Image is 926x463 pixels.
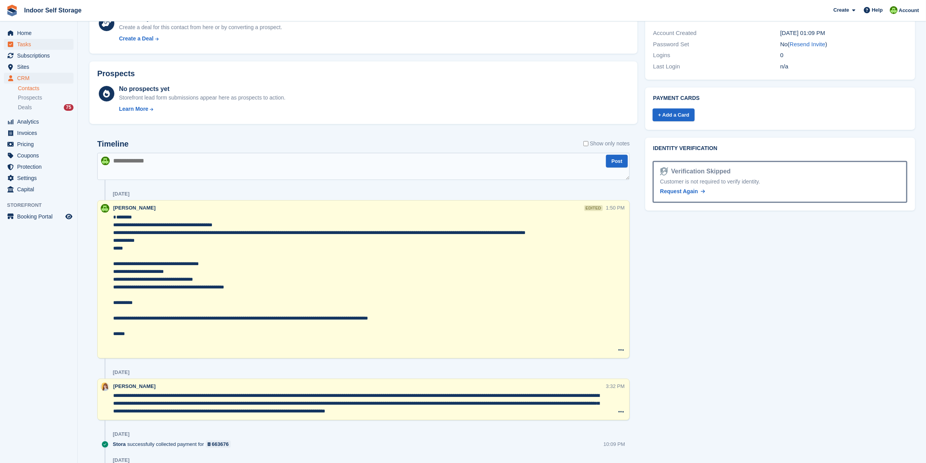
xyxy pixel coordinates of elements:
a: Learn More [119,105,285,113]
button: Post [606,155,628,168]
a: menu [4,73,74,84]
a: menu [4,50,74,61]
a: menu [4,150,74,161]
a: menu [4,211,74,222]
div: Create a deal for this contact from here or by converting a prospect. [119,23,282,31]
a: menu [4,39,74,50]
div: No [780,40,907,49]
div: Password Set [653,40,780,49]
span: Invoices [17,128,64,138]
div: Account Created [653,29,780,38]
span: Home [17,28,64,38]
a: Contacts [18,85,74,92]
span: Booking Portal [17,211,64,222]
span: ( ) [788,41,827,47]
div: Create a Deal [119,35,154,43]
a: menu [4,28,74,38]
div: Verification Skipped [668,167,731,176]
h2: Payment cards [653,95,907,101]
input: Show only notes [583,140,588,148]
div: Last Login [653,62,780,71]
a: menu [4,116,74,127]
div: 0 [780,51,907,60]
img: Helen Wilson [890,6,898,14]
a: Deals 75 [18,103,74,112]
div: Customer is not required to verify identity. [660,178,900,186]
img: stora-icon-8386f47178a22dfd0bd8f6a31ec36ba5ce8667c1dd55bd0f319d3a0aa187defe.svg [6,5,18,16]
a: menu [4,161,74,172]
span: Request Again [660,188,698,194]
a: Request Again [660,187,705,196]
span: Stora [113,440,126,448]
div: successfully collected payment for [113,440,235,448]
span: Analytics [17,116,64,127]
div: Logins [653,51,780,60]
span: CRM [17,73,64,84]
img: Helen Wilson [101,157,110,165]
h2: Timeline [97,140,129,149]
span: Coupons [17,150,64,161]
img: Identity Verification Ready [660,167,668,176]
span: Capital [17,184,64,195]
span: [PERSON_NAME] [113,205,156,211]
span: Account [899,7,919,14]
a: Preview store [64,212,74,221]
a: Create a Deal [119,35,282,43]
div: [DATE] [113,369,130,376]
span: Help [872,6,883,14]
div: 3:32 PM [606,383,625,390]
span: Create [833,6,849,14]
span: Deals [18,104,32,111]
div: n/a [780,62,907,71]
span: Tasks [17,39,64,50]
div: 10:09 PM [604,440,625,448]
span: Prospects [18,94,42,101]
span: [PERSON_NAME] [113,383,156,389]
h2: Identity verification [653,145,907,152]
a: Indoor Self Storage [21,4,85,17]
div: Learn More [119,105,148,113]
a: + Add a Card [653,108,695,121]
div: edited [584,205,603,211]
div: 663676 [212,440,229,448]
a: menu [4,184,74,195]
a: menu [4,61,74,72]
img: Helen Wilson [101,204,109,213]
a: menu [4,173,74,183]
div: [DATE] [113,431,130,437]
a: Resend Invite [789,41,825,47]
span: Settings [17,173,64,183]
a: Prospects [18,94,74,102]
span: Protection [17,161,64,172]
a: 663676 [206,440,231,448]
label: Show only notes [583,140,630,148]
div: [DATE] 01:09 PM [780,29,907,38]
div: 1:50 PM [606,204,625,211]
img: Joanne Smith [101,383,109,391]
div: [DATE] [113,191,130,197]
div: Storefront lead form submissions appear here as prospects to action. [119,94,285,102]
div: 75 [64,104,74,111]
span: Sites [17,61,64,72]
a: menu [4,128,74,138]
h2: Prospects [97,69,135,78]
span: Storefront [7,201,77,209]
span: Subscriptions [17,50,64,61]
span: Pricing [17,139,64,150]
div: No prospects yet [119,84,285,94]
a: menu [4,139,74,150]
